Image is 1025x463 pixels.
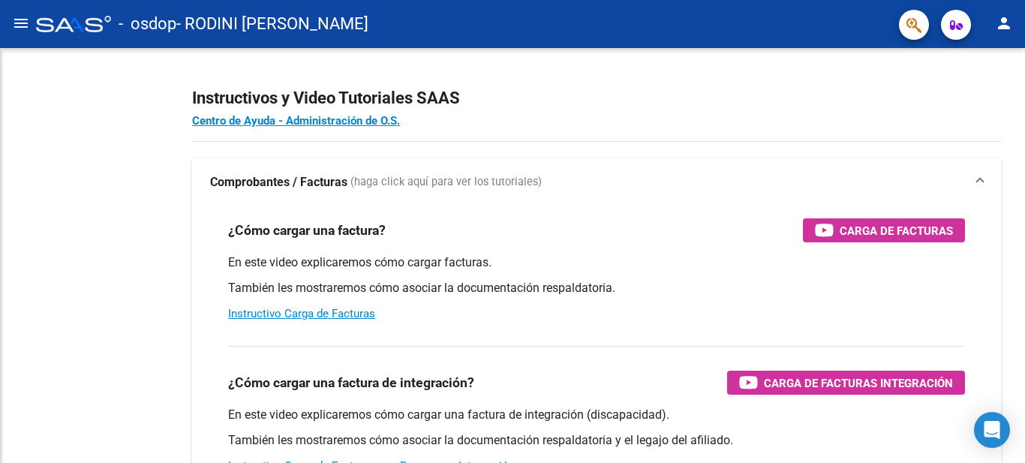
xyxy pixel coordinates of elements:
p: También les mostraremos cómo asociar la documentación respaldatoria. [228,280,965,296]
span: Carga de Facturas Integración [764,374,953,392]
a: Instructivo Carga de Facturas [228,307,375,320]
strong: Comprobantes / Facturas [210,174,347,191]
span: Carga de Facturas [840,221,953,240]
h2: Instructivos y Video Tutoriales SAAS [192,84,1001,113]
mat-expansion-panel-header: Comprobantes / Facturas (haga click aquí para ver los tutoriales) [192,158,1001,206]
p: También les mostraremos cómo asociar la documentación respaldatoria y el legajo del afiliado. [228,432,965,449]
span: (haga click aquí para ver los tutoriales) [350,174,542,191]
mat-icon: person [995,14,1013,32]
span: - osdop [119,8,176,41]
span: - RODINI [PERSON_NAME] [176,8,368,41]
p: En este video explicaremos cómo cargar una factura de integración (discapacidad). [228,407,965,423]
p: En este video explicaremos cómo cargar facturas. [228,254,965,271]
a: Centro de Ayuda - Administración de O.S. [192,114,400,128]
button: Carga de Facturas Integración [727,371,965,395]
h3: ¿Cómo cargar una factura de integración? [228,372,474,393]
div: Open Intercom Messenger [974,412,1010,448]
mat-icon: menu [12,14,30,32]
h3: ¿Cómo cargar una factura? [228,220,386,241]
button: Carga de Facturas [803,218,965,242]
